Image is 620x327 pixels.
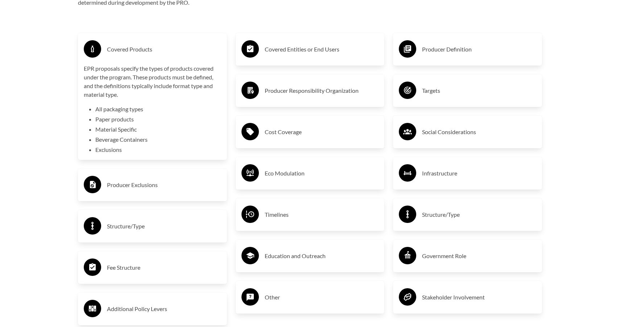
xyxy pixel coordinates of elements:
[422,291,536,303] h3: Stakeholder Involvement
[422,126,536,138] h3: Social Considerations
[107,303,221,315] h3: Additional Policy Levers
[265,85,379,96] h3: Producer Responsibility Organization
[107,44,221,55] h3: Covered Products
[265,250,379,262] h3: Education and Outreach
[95,145,221,154] li: Exclusions
[422,209,536,220] h3: Structure/Type
[107,220,221,232] h3: Structure/Type
[265,167,379,179] h3: Eco Modulation
[95,115,221,124] li: Paper products
[422,85,536,96] h3: Targets
[265,44,379,55] h3: Covered Entities or End Users
[422,167,536,179] h3: Infrastructure
[422,44,536,55] h3: Producer Definition
[95,105,221,113] li: All packaging types
[265,291,379,303] h3: Other
[95,125,221,134] li: Material Specific
[265,209,379,220] h3: Timelines
[265,126,379,138] h3: Cost Coverage
[107,179,221,191] h3: Producer Exclusions
[95,135,221,144] li: Beverage Containers
[84,64,221,99] p: EPR proposals specify the types of products covered under the program. These products must be def...
[107,262,221,273] h3: Fee Structure
[422,250,536,262] h3: Government Role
